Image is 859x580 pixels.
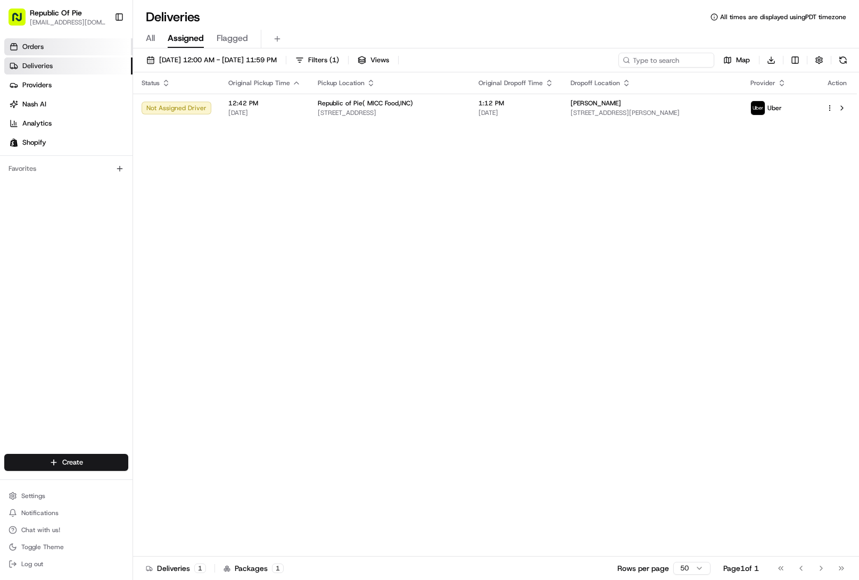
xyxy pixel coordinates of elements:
span: Uber [767,104,782,112]
button: Start new chat [181,105,194,118]
a: Orders [4,38,133,55]
img: Shopify logo [10,138,18,147]
img: 1736555255976-a54dd68f-1ca7-489b-9aae-adbdc363a1c4 [21,194,30,203]
span: Flagged [217,32,248,45]
button: Notifications [4,506,128,520]
span: Chat with us! [21,526,60,534]
button: Settings [4,488,128,503]
span: Knowledge Base [21,238,81,248]
button: Chat with us! [4,523,128,537]
a: Nash AI [4,96,133,113]
button: [DATE] 12:00 AM - [DATE] 11:59 PM [142,53,282,68]
span: Log out [21,560,43,568]
img: 1736555255976-a54dd68f-1ca7-489b-9aae-adbdc363a1c4 [21,165,30,174]
span: Notifications [21,509,59,517]
a: Shopify [4,134,133,151]
span: Republic of Pie( MICC Food,INC) [318,99,413,107]
span: [DATE] [228,109,301,117]
span: [PERSON_NAME] [571,99,621,107]
div: Action [826,79,848,87]
span: Deliveries [22,61,53,71]
span: Create [62,458,83,467]
button: Create [4,454,128,471]
div: Page 1 of 1 [723,563,759,574]
span: Providers [22,80,52,90]
div: Past conversations [11,138,71,147]
span: • [88,194,92,202]
a: 💻API Documentation [86,234,175,253]
span: Pylon [106,264,129,272]
span: Orders [22,42,44,52]
span: API Documentation [101,238,171,248]
button: Refresh [836,53,850,68]
a: Powered byPylon [75,263,129,272]
a: Analytics [4,115,133,132]
h1: Deliveries [146,9,200,26]
div: Start new chat [48,102,175,112]
span: [DATE] 12:00 AM - [DATE] 11:59 PM [159,55,277,65]
div: 1 [272,564,284,573]
div: 📗 [11,239,19,247]
span: Pickup Location [318,79,365,87]
input: Type to search [618,53,714,68]
img: Angelique Valdez [11,155,28,172]
input: Clear [28,69,176,80]
button: Republic Of Pie [30,7,82,18]
span: Shopify [22,138,46,147]
span: Map [736,55,750,65]
span: • [88,165,92,173]
span: [PERSON_NAME] [33,194,86,202]
a: Providers [4,77,133,94]
button: Map [718,53,755,68]
span: Dropoff Location [571,79,620,87]
img: 1738778727109-b901c2ba-d612-49f7-a14d-d897ce62d23f [22,102,42,121]
div: Favorites [4,160,128,177]
span: Assigned [168,32,204,45]
button: Log out [4,557,128,571]
span: Settings [21,492,45,500]
span: Toggle Theme [21,543,64,551]
img: Giovanni Porchini [11,184,28,201]
span: [STREET_ADDRESS] [318,109,461,117]
a: 📗Knowledge Base [6,234,86,253]
span: All [146,32,155,45]
span: ( 1 ) [329,55,339,65]
a: Deliveries [4,57,133,74]
span: Analytics [22,119,52,128]
span: [PERSON_NAME] [33,165,86,173]
div: 1 [194,564,206,573]
div: We're available if you need us! [48,112,146,121]
div: Packages [224,563,284,574]
span: [STREET_ADDRESS][PERSON_NAME] [571,109,734,117]
button: [EMAIL_ADDRESS][DOMAIN_NAME] [30,18,106,27]
span: [DATE] [94,194,116,202]
span: Status [142,79,160,87]
span: Original Pickup Time [228,79,290,87]
img: Nash [11,11,32,32]
img: uber-new-logo.jpeg [751,101,765,115]
div: Deliveries [146,563,206,574]
p: Rows per page [617,563,669,574]
span: [DATE] [478,109,554,117]
button: Republic Of Pie[EMAIL_ADDRESS][DOMAIN_NAME] [4,4,110,30]
button: Views [353,53,394,68]
button: Filters(1) [291,53,344,68]
span: Provider [750,79,775,87]
div: 💻 [90,239,98,247]
span: Original Dropoff Time [478,79,543,87]
span: [DATE] [94,165,116,173]
button: See all [165,136,194,149]
button: Toggle Theme [4,540,128,554]
img: 1736555255976-a54dd68f-1ca7-489b-9aae-adbdc363a1c4 [11,102,30,121]
span: 12:42 PM [228,99,301,107]
span: Filters [308,55,339,65]
span: Nash AI [22,100,46,109]
span: 1:12 PM [478,99,554,107]
span: Views [370,55,389,65]
span: All times are displayed using PDT timezone [720,13,846,21]
p: Welcome 👋 [11,43,194,60]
